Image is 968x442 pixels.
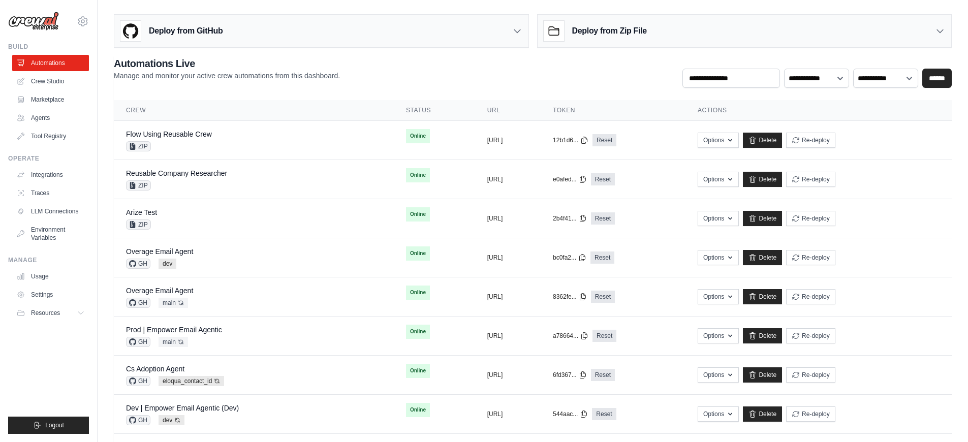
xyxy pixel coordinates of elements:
[786,172,835,187] button: Re-deploy
[553,371,587,379] button: 6fd367...
[553,136,588,144] button: 12b1d6...
[553,332,588,340] button: a78664...
[126,298,150,308] span: GH
[406,364,430,378] span: Online
[12,91,89,108] a: Marketplace
[159,337,188,347] span: main
[786,367,835,383] button: Re-deploy
[591,369,615,381] a: Reset
[786,250,835,265] button: Re-deploy
[8,12,59,31] img: Logo
[406,207,430,222] span: Online
[12,287,89,303] a: Settings
[406,325,430,339] span: Online
[591,173,615,185] a: Reset
[120,21,141,41] img: GitHub Logo
[406,168,430,182] span: Online
[743,367,782,383] a: Delete
[572,25,647,37] h3: Deploy from Zip File
[553,410,588,418] button: 544aac...
[592,408,616,420] a: Reset
[743,328,782,343] a: Delete
[786,406,835,422] button: Re-deploy
[698,367,739,383] button: Options
[12,222,89,246] a: Environment Variables
[12,305,89,321] button: Resources
[126,326,222,334] a: Prod | Empower Email Agentic
[541,100,685,121] th: Token
[114,56,340,71] h2: Automations Live
[126,180,151,191] span: ZIP
[8,256,89,264] div: Manage
[126,415,150,425] span: GH
[553,175,587,183] button: e0afed...
[8,43,89,51] div: Build
[786,211,835,226] button: Re-deploy
[126,169,227,177] a: Reusable Company Researcher
[12,268,89,285] a: Usage
[698,328,739,343] button: Options
[698,211,739,226] button: Options
[12,110,89,126] a: Agents
[126,259,150,269] span: GH
[553,293,587,301] button: 8362fe...
[126,219,151,230] span: ZIP
[698,250,739,265] button: Options
[126,141,151,151] span: ZIP
[126,337,150,347] span: GH
[12,167,89,183] a: Integrations
[114,71,340,81] p: Manage and monitor your active crew automations from this dashboard.
[114,100,394,121] th: Crew
[12,185,89,201] a: Traces
[743,289,782,304] a: Delete
[8,417,89,434] button: Logout
[743,406,782,422] a: Delete
[406,129,430,143] span: Online
[126,376,150,386] span: GH
[126,130,212,138] a: Flow Using Reusable Crew
[406,403,430,417] span: Online
[406,286,430,300] span: Online
[685,100,952,121] th: Actions
[12,128,89,144] a: Tool Registry
[394,100,475,121] th: Status
[12,73,89,89] a: Crew Studio
[591,291,615,303] a: Reset
[126,365,184,373] a: Cs Adoption Agent
[786,328,835,343] button: Re-deploy
[159,259,176,269] span: dev
[743,250,782,265] a: Delete
[8,154,89,163] div: Operate
[591,212,615,225] a: Reset
[698,172,739,187] button: Options
[159,376,224,386] span: eloqua_contact_id
[126,287,193,295] a: Overage Email Agent
[126,247,193,256] a: Overage Email Agent
[590,251,614,264] a: Reset
[12,203,89,219] a: LLM Connections
[159,298,188,308] span: main
[698,289,739,304] button: Options
[12,55,89,71] a: Automations
[786,289,835,304] button: Re-deploy
[475,100,541,121] th: URL
[743,133,782,148] a: Delete
[786,133,835,148] button: Re-deploy
[553,254,586,262] button: bc0fa2...
[126,208,157,216] a: Arize Test
[698,406,739,422] button: Options
[592,330,616,342] a: Reset
[159,415,184,425] span: dev
[743,211,782,226] a: Delete
[698,133,739,148] button: Options
[553,214,587,223] button: 2b4f41...
[149,25,223,37] h3: Deploy from GitHub
[45,421,64,429] span: Logout
[31,309,60,317] span: Resources
[592,134,616,146] a: Reset
[406,246,430,261] span: Online
[743,172,782,187] a: Delete
[126,404,239,412] a: Dev | Empower Email Agentic (Dev)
